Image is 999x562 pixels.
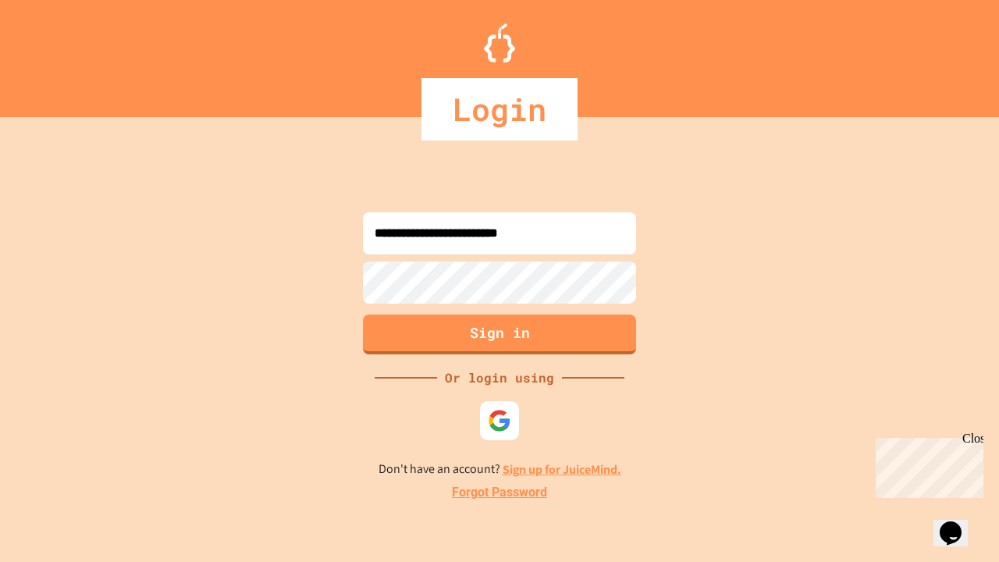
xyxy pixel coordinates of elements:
div: Login [421,78,578,140]
img: Logo.svg [484,23,515,62]
a: Sign up for JuiceMind. [503,461,621,478]
a: Forgot Password [452,483,547,502]
img: google-icon.svg [488,409,511,432]
div: Or login using [437,368,562,387]
p: Don't have an account? [379,460,621,479]
div: Chat with us now!Close [6,6,108,99]
iframe: chat widget [933,500,983,546]
button: Sign in [363,315,636,354]
iframe: chat widget [869,432,983,498]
